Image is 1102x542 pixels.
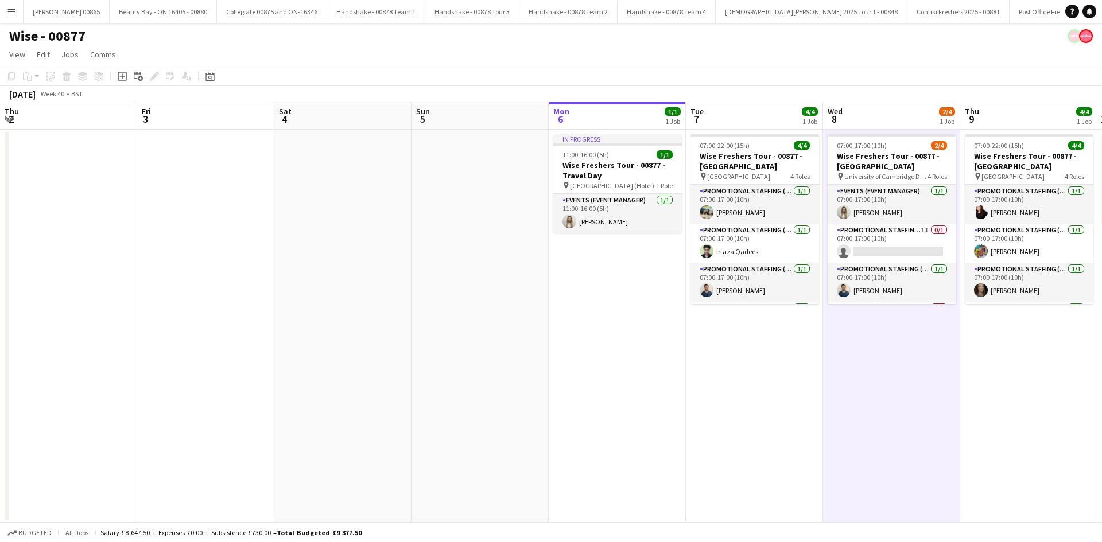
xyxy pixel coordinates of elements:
[9,49,25,60] span: View
[700,141,750,150] span: 07:00-22:00 (15h)
[90,49,116,60] span: Comms
[707,172,770,181] span: [GEOGRAPHIC_DATA]
[32,47,55,62] a: Edit
[553,134,682,233] app-job-card: In progress11:00-16:00 (5h)1/1Wise Freshers Tour - 00877 - Travel Day [GEOGRAPHIC_DATA] (Hotel)1 ...
[6,527,53,539] button: Budgeted
[425,1,519,23] button: Handshake - 00878 Tour 3
[657,150,673,159] span: 1/1
[553,194,682,233] app-card-role: Events (Event Manager)1/111:00-16:00 (5h)[PERSON_NAME]
[965,263,1093,302] app-card-role: Promotional Staffing (Brand Ambassadors)1/107:00-17:00 (10h)[PERSON_NAME]
[689,112,704,126] span: 7
[277,112,292,126] span: 4
[37,49,50,60] span: Edit
[974,141,1024,150] span: 07:00-22:00 (15h)
[907,1,1010,23] button: Contiki Freshers 2025 - 00881
[552,112,569,126] span: 6
[690,224,819,263] app-card-role: Promotional Staffing (Brand Ambassadors)1/107:00-17:00 (10h)Irtaza Qadees
[142,106,151,116] span: Fri
[828,185,956,224] app-card-role: Events (Event Manager)1/107:00-17:00 (10h)[PERSON_NAME]
[61,49,79,60] span: Jobs
[965,151,1093,171] h3: Wise Freshers Tour - 00877 - [GEOGRAPHIC_DATA]
[981,172,1045,181] span: [GEOGRAPHIC_DATA]
[1068,141,1084,150] span: 4/4
[828,106,843,116] span: Wed
[3,112,19,126] span: 2
[844,172,928,181] span: University of Cambridge Day 2
[931,141,947,150] span: 2/4
[618,1,716,23] button: Handshake - 00878 Team 4
[9,28,86,45] h1: Wise - 00877
[965,302,1093,341] app-card-role: Events (Event Manager)1/1
[828,302,956,341] app-card-role: Promotional Staffing (Brand Ambassadors)0/1
[277,528,362,537] span: Total Budgeted £9 377.50
[100,528,362,537] div: Salary £8 647.50 + Expenses £0.00 + Subsistence £730.00 =
[9,88,36,100] div: [DATE]
[965,134,1093,304] app-job-card: 07:00-22:00 (15h)4/4Wise Freshers Tour - 00877 - [GEOGRAPHIC_DATA] [GEOGRAPHIC_DATA]4 RolesPromot...
[690,263,819,302] app-card-role: Promotional Staffing (Brand Ambassadors)1/107:00-17:00 (10h)[PERSON_NAME]
[562,150,609,159] span: 11:00-16:00 (5h)
[665,107,681,116] span: 1/1
[790,172,810,181] span: 4 Roles
[828,134,956,304] app-job-card: 07:00-17:00 (10h)2/4Wise Freshers Tour - 00877 - [GEOGRAPHIC_DATA] University of Cambridge Day 24...
[665,117,680,126] div: 1 Job
[5,106,19,116] span: Thu
[837,141,887,150] span: 07:00-17:00 (10h)
[553,160,682,181] h3: Wise Freshers Tour - 00877 - Travel Day
[5,47,30,62] a: View
[279,106,292,116] span: Sat
[828,224,956,263] app-card-role: Promotional Staffing (Brand Ambassadors)1I0/107:00-17:00 (10h)
[1077,117,1092,126] div: 1 Job
[140,112,151,126] span: 3
[24,1,110,23] button: [PERSON_NAME] 00865
[828,151,956,171] h3: Wise Freshers Tour - 00877 - [GEOGRAPHIC_DATA]
[690,106,704,116] span: Tue
[828,263,956,302] app-card-role: Promotional Staffing (Brand Ambassadors)1/107:00-17:00 (10h)[PERSON_NAME]
[940,117,954,126] div: 1 Job
[1065,172,1084,181] span: 4 Roles
[110,1,217,23] button: Beauty Bay - ON 16405 - 00880
[18,529,52,537] span: Budgeted
[716,1,907,23] button: [DEMOGRAPHIC_DATA][PERSON_NAME] 2025 Tour 1 - 00848
[928,172,947,181] span: 4 Roles
[1079,29,1093,43] app-user-avatar: native Staffing
[416,106,430,116] span: Sun
[327,1,425,23] button: Handshake - 00878 Team 1
[553,134,682,143] div: In progress
[965,224,1093,263] app-card-role: Promotional Staffing (Brand Ambassadors)1/107:00-17:00 (10h)[PERSON_NAME]
[1068,29,1081,43] app-user-avatar: native Staffing
[570,181,654,190] span: [GEOGRAPHIC_DATA] (Hotel)
[553,106,569,116] span: Mon
[57,47,83,62] a: Jobs
[86,47,121,62] a: Comms
[1076,107,1092,116] span: 4/4
[217,1,327,23] button: Collegiate 00875 and ON-16346
[690,151,819,171] h3: Wise Freshers Tour - 00877 - [GEOGRAPHIC_DATA]
[963,112,979,126] span: 9
[71,89,83,98] div: BST
[690,185,819,224] app-card-role: Promotional Staffing (Brand Ambassadors)1/107:00-17:00 (10h)[PERSON_NAME]
[802,107,818,116] span: 4/4
[802,117,817,126] div: 1 Job
[939,107,955,116] span: 2/4
[690,134,819,304] app-job-card: 07:00-22:00 (15h)4/4Wise Freshers Tour - 00877 - [GEOGRAPHIC_DATA] [GEOGRAPHIC_DATA]4 RolesPromot...
[414,112,430,126] span: 5
[965,106,979,116] span: Thu
[63,528,91,537] span: All jobs
[690,302,819,341] app-card-role: Events (Event Manager)1/1
[794,141,810,150] span: 4/4
[965,185,1093,224] app-card-role: Promotional Staffing (Brand Ambassadors)1/107:00-17:00 (10h)[PERSON_NAME]
[656,181,673,190] span: 1 Role
[826,112,843,126] span: 8
[519,1,618,23] button: Handshake - 00878 Team 2
[38,89,67,98] span: Week 40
